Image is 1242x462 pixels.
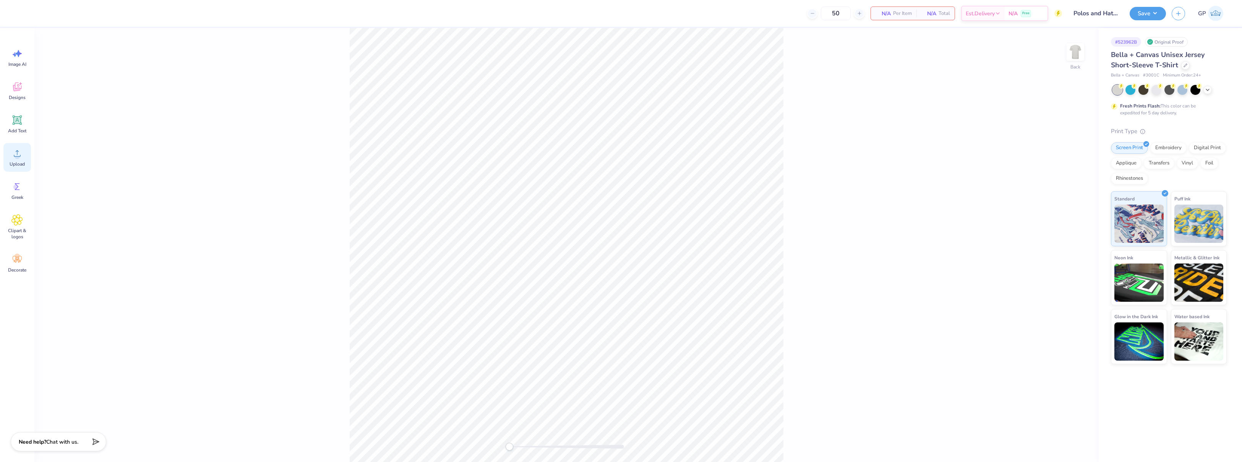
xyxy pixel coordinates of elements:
[1114,254,1133,262] span: Neon Ink
[1114,195,1135,203] span: Standard
[1130,7,1166,20] button: Save
[11,194,23,200] span: Greek
[8,61,26,67] span: Image AI
[8,267,26,273] span: Decorate
[921,10,936,18] span: N/A
[1174,322,1224,361] img: Water based Ink
[1068,44,1083,60] img: Back
[1120,102,1214,116] div: This color can be expedited for 5 day delivery.
[1111,37,1141,47] div: # 523962B
[1120,103,1161,109] strong: Fresh Prints Flash:
[1174,205,1224,243] img: Puff Ink
[966,10,995,18] span: Est. Delivery
[1200,158,1218,169] div: Foil
[1114,205,1164,243] img: Standard
[1150,142,1187,154] div: Embroidery
[1009,10,1018,18] span: N/A
[8,128,26,134] span: Add Text
[1174,254,1219,262] span: Metallic & Glitter Ink
[1198,9,1206,18] span: GP
[1174,312,1210,320] span: Water based Ink
[1114,322,1164,361] img: Glow in the Dark Ink
[1111,142,1148,154] div: Screen Print
[5,228,30,240] span: Clipart & logos
[1070,63,1080,70] div: Back
[1174,195,1190,203] span: Puff Ink
[19,438,46,446] strong: Need help?
[821,7,851,20] input: – –
[1144,158,1174,169] div: Transfers
[1208,6,1223,21] img: Germaine Penalosa
[1163,72,1201,79] span: Minimum Order: 24 +
[1022,11,1030,16] span: Free
[1114,264,1164,302] img: Neon Ink
[1143,72,1159,79] span: # 3001C
[1111,50,1205,70] span: Bella + Canvas Unisex Jersey Short-Sleeve T-Shirt
[876,10,891,18] span: N/A
[506,443,513,451] div: Accessibility label
[1189,142,1226,154] div: Digital Print
[1177,158,1198,169] div: Vinyl
[1195,6,1227,21] a: GP
[46,438,78,446] span: Chat with us.
[1114,312,1158,320] span: Glow in the Dark Ink
[939,10,950,18] span: Total
[1068,6,1124,21] input: Untitled Design
[1111,72,1139,79] span: Bella + Canvas
[1111,173,1148,184] div: Rhinestones
[1111,158,1141,169] div: Applique
[1145,37,1188,47] div: Original Proof
[1174,264,1224,302] img: Metallic & Glitter Ink
[9,94,26,101] span: Designs
[10,161,25,167] span: Upload
[893,10,912,18] span: Per Item
[1111,127,1227,136] div: Print Type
